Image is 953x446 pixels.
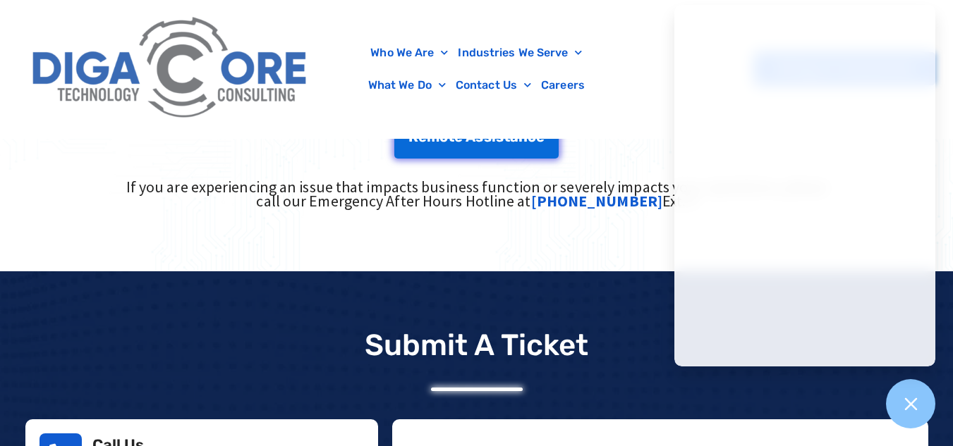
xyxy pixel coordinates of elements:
a: [PHONE_NUMBER] [531,191,662,211]
img: Digacore Logo [25,7,317,131]
nav: Menu [324,37,630,101]
iframe: Chatgenie Messenger [674,5,935,366]
a: Contact Us [451,69,536,101]
a: Who We Are [365,37,453,69]
a: What We Do [363,69,451,101]
p: Submit a Ticket [365,328,589,363]
a: Careers [536,69,590,101]
a: Remote Assistance [394,119,559,159]
a: Industries We Serve [453,37,587,69]
div: If you are experiencing an issue that impacts business function or severely impacts your operatio... [116,180,838,208]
